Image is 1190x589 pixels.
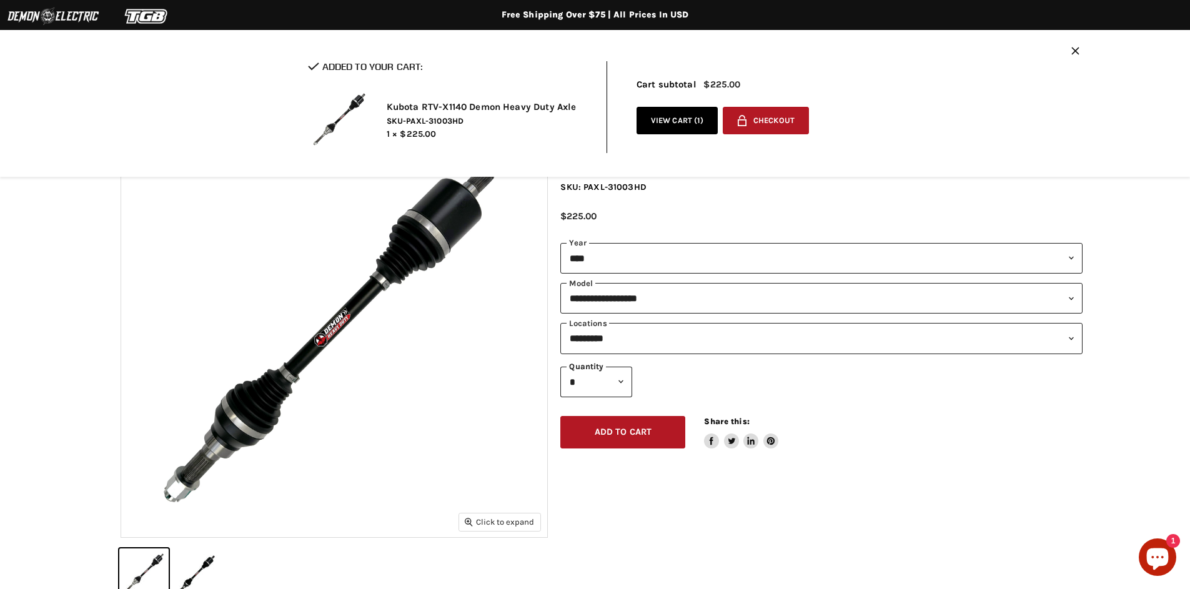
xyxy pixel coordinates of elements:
select: year [560,243,1083,274]
h2: Added to your cart: [308,61,588,72]
button: Close [1071,47,1079,57]
span: $225.00 [703,79,740,90]
select: keys [560,323,1083,354]
span: 1 × [387,129,397,139]
span: $225.00 [400,129,436,139]
span: Add to cart [595,427,652,437]
button: Add to cart [560,416,685,449]
a: View cart (1) [637,107,718,135]
inbox-online-store-chat: Shopify online store chat [1135,538,1180,579]
span: Share this: [704,417,749,426]
span: Checkout [753,116,795,126]
span: Click to expand [465,517,534,527]
h2: Kubota RTV-X1140 Demon Heavy Duty Axle [387,101,588,114]
img: IMAGE [121,111,547,537]
span: 1 [697,116,700,125]
img: TGB Logo 2 [100,4,194,28]
form: cart checkout [718,107,809,139]
aside: Share this: [704,416,778,449]
span: Cart subtotal [637,79,697,90]
img: Kubota RTV-X1140 Demon Heavy Duty Axle [308,88,370,151]
select: Quantity [560,367,632,397]
button: Checkout [723,107,809,135]
div: Free Shipping Over $75 | All Prices In USD [96,9,1095,21]
span: SKU-PAXL-31003HD [387,116,588,127]
span: $225.00 [560,210,597,222]
select: modal-name [560,283,1083,314]
div: SKU: PAXL-31003HD [560,181,1083,194]
button: Click to expand [459,513,540,530]
img: Demon Electric Logo 2 [6,4,100,28]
